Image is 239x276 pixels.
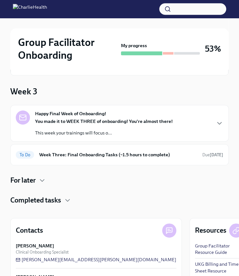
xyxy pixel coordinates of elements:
strong: [DATE] [210,152,223,157]
div: Completed tasks [10,195,229,205]
a: [PERSON_NAME][EMAIL_ADDRESS][PERSON_NAME][DOMAIN_NAME] [16,256,176,263]
strong: You made it to WEEK THREE of onboarding! You're almost there! [35,118,173,124]
h2: Group Facilitator Onboarding [18,36,118,62]
strong: Happy Final Week of Onboarding! [35,110,106,117]
span: Due [202,152,223,157]
strong: My progress [121,42,147,49]
span: Clinical Onboarding Specialist [16,249,69,255]
a: To DoWeek Three: Final Onboarding Tasks (~1.5 hours to complete)Due[DATE] [16,150,223,160]
h3: Week 3 [10,86,37,97]
img: CharlieHealth [13,4,47,14]
h4: For later [10,176,36,185]
h4: Resources [195,226,226,235]
div: For later [10,176,229,185]
h6: Week Three: Final Onboarding Tasks (~1.5 hours to complete) [39,151,197,158]
h4: Completed tasks [10,195,61,205]
h3: 53% [205,43,221,55]
strong: [PERSON_NAME] [16,243,54,249]
span: September 21st, 2025 10:00 [202,152,223,158]
p: This week your trainings will focus o... [35,130,173,136]
h4: Contacts [16,226,43,235]
span: To Do [16,152,34,157]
